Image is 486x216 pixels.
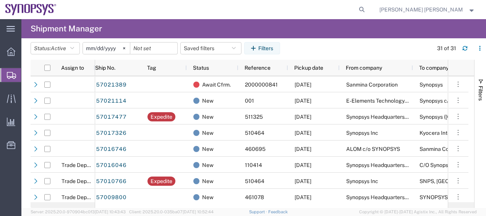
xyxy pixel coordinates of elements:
span: To company [419,65,449,71]
span: Await Cfrm. [202,77,231,93]
span: 10/06/2025 [295,146,311,152]
span: Marilia de Melo Fernandes [379,5,463,14]
span: From company [346,65,382,71]
span: Trade Department [62,178,106,184]
a: Support [249,209,268,214]
span: [DATE] 10:43:43 [95,209,126,214]
span: Synopsys Headquarters USSV [346,162,420,168]
span: Client: 2025.20.0-035ba07 [129,209,214,214]
span: 2000000841 [245,82,278,88]
span: 461078 [245,194,264,200]
span: 460695 [245,146,266,152]
div: Expedite [151,112,172,121]
span: New [202,173,214,189]
a: 57016746 [96,143,127,155]
span: 10/02/2025 [295,162,311,168]
span: 10/03/2025 [295,82,311,88]
span: New [202,125,214,141]
img: logo [5,4,57,15]
span: New [202,157,214,173]
button: Filters [244,42,280,54]
div: 31 of 31 [437,44,456,52]
span: Copyright © [DATE]-[DATE] Agistix Inc., All Rights Reserved [359,209,477,215]
span: 511325 [245,114,263,120]
span: Trade Department [62,194,106,200]
a: 57021114 [96,95,127,107]
span: 10/03/2025 [295,98,311,104]
span: New [202,93,214,109]
span: Ship No. [95,65,115,71]
a: 57017477 [96,111,127,123]
span: Filters [478,86,484,101]
span: New [202,109,214,125]
input: Not set [130,43,177,54]
span: Status [193,65,209,71]
span: 001 [245,98,254,104]
button: Saved filters [180,42,241,54]
span: Sanmina Corporation [346,82,398,88]
span: [DATE] 10:52:44 [183,209,214,214]
span: New [202,189,214,205]
span: Server: 2025.20.0-970904bc0f3 [31,209,126,214]
span: Synopsys Inc [346,130,378,136]
a: 57010766 [96,175,127,188]
div: Expedite [151,177,172,186]
a: 57009800 [96,191,127,204]
span: 110414 [245,162,262,168]
span: Trade Department [62,162,106,168]
span: E-Elements Technology CO., LTD [346,98,426,104]
span: Pickup date [294,65,323,71]
span: 10/02/2025 [295,114,311,120]
h4: Shipment Manager [31,19,102,38]
span: New [202,141,214,157]
span: Synopsys Headquarters USSV [346,194,420,200]
span: ALOM c/o SYNOPSYS [346,146,400,152]
span: 510464 [245,130,264,136]
button: [PERSON_NAME] [PERSON_NAME] [379,5,475,14]
a: Feedback [268,209,288,214]
button: Status:Active [31,42,80,54]
span: 510464 [245,178,264,184]
span: Tag [147,65,156,71]
a: 57017326 [96,127,127,139]
span: Synopsys Inc [346,178,378,184]
span: 10/02/2025 [295,178,311,184]
span: 10/03/2025 [295,130,311,136]
span: Active [51,45,66,51]
span: Sanmina Corporation [420,146,471,152]
a: 57016046 [96,159,127,172]
span: Kyocera International, Inc. [420,130,483,136]
span: Reference [245,65,271,71]
span: 10/02/2025 [295,194,311,200]
a: 57021389 [96,79,127,91]
span: Synopsys c/o ALOM [420,98,468,104]
input: Not set [83,43,130,54]
span: Synopsys Headquarters USSV [346,114,420,120]
span: Assign to [61,65,84,71]
span: Synopsys [420,82,443,88]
